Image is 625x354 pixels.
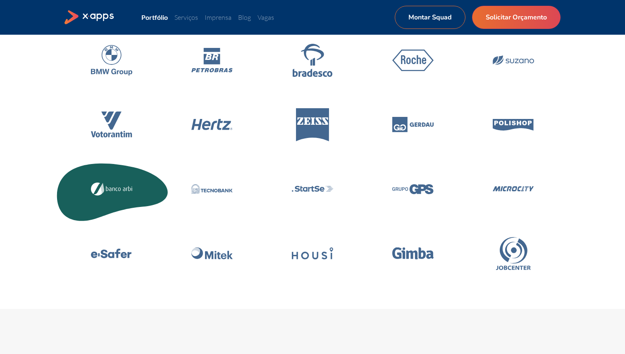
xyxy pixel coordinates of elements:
a: Montar Squad [395,6,465,29]
a: Solicitar Orçamento [472,6,561,29]
a: Vagas [258,13,274,21]
a: Blog [238,13,251,21]
a: Portfólio [141,13,168,21]
a: Imprensa [205,13,231,21]
a: Serviços [174,13,198,21]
